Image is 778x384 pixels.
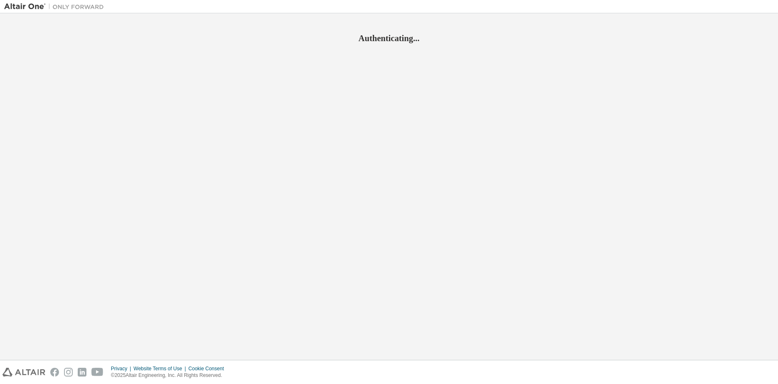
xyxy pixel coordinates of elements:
img: instagram.svg [64,368,73,377]
p: © 2025 Altair Engineering, Inc. All Rights Reserved. [111,372,229,379]
img: Altair One [4,2,108,11]
img: linkedin.svg [78,368,86,377]
div: Website Terms of Use [133,365,188,372]
img: facebook.svg [50,368,59,377]
img: altair_logo.svg [2,368,45,377]
div: Cookie Consent [188,365,229,372]
img: youtube.svg [91,368,103,377]
h2: Authenticating... [4,33,774,44]
div: Privacy [111,365,133,372]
